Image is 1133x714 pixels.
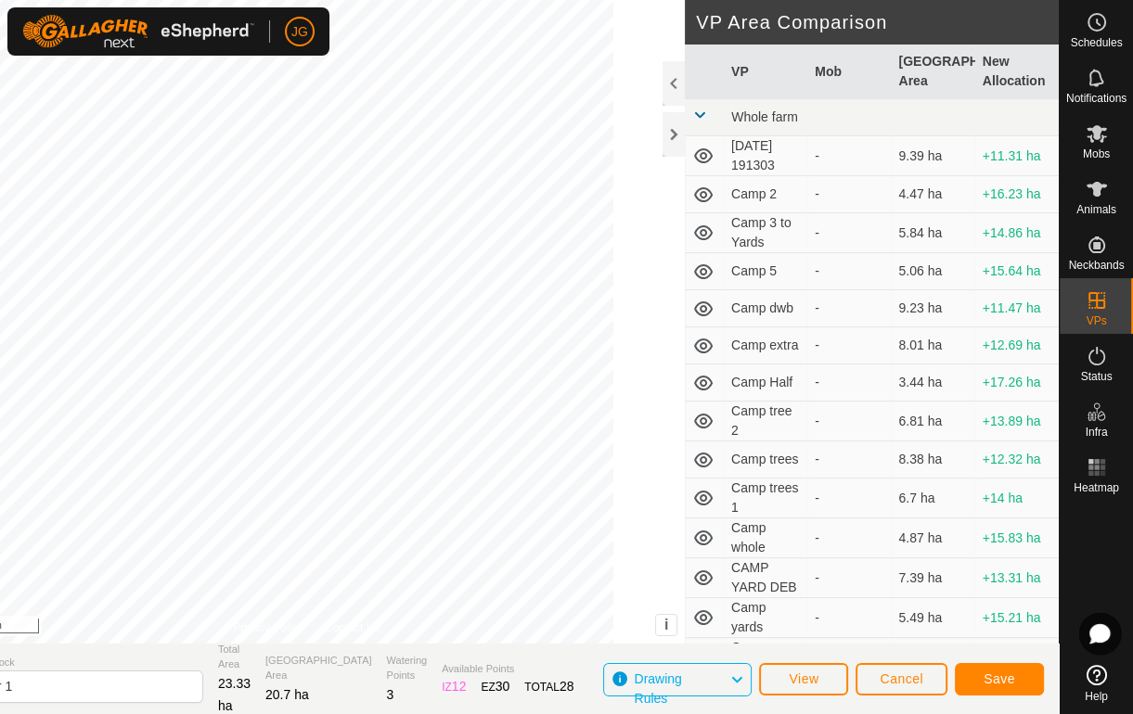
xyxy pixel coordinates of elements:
span: Neckbands [1068,260,1124,271]
span: View [789,671,818,686]
span: 20.7 ha [265,687,309,702]
td: +12.69 ha [975,327,1059,364]
span: i [664,617,668,632]
h2: VP Area Comparison [696,11,1059,33]
td: +11.47 ha [975,290,1059,327]
span: JG [291,22,308,42]
span: Help [1085,691,1108,702]
div: - [815,261,883,281]
div: - [815,373,883,392]
td: Camp whole [724,518,807,558]
td: 5.84 ha [892,213,975,253]
th: VP [724,45,807,99]
td: 5.49 ha [892,598,975,638]
td: +14.86 ha [975,213,1059,253]
span: 23.33 ha [218,676,251,713]
div: - [815,489,883,508]
span: VPs [1086,315,1106,326]
span: Schedules [1070,37,1122,48]
td: +15.83 ha [975,518,1059,558]
td: 8.01 ha [892,327,975,364]
td: Camp 5 [724,253,807,290]
img: Gallagher Logo [22,15,254,48]
td: +15.21 ha [975,598,1059,638]
td: 7.39 ha [892,558,975,598]
a: Privacy Policy [233,619,303,636]
td: +13.89 ha [975,402,1059,441]
div: TOTAL [524,677,573,696]
td: +12.32 ha [975,441,1059,478]
th: Mob [807,45,891,99]
span: Cancel [880,671,923,686]
div: - [815,608,883,628]
td: +16.23 ha [975,176,1059,213]
td: 6.81 ha [892,402,975,441]
div: EZ [481,677,509,696]
td: Camp trees 1 [724,478,807,518]
span: Save [984,671,1015,686]
span: 12 [452,679,467,694]
span: Heatmap [1074,482,1119,493]
div: IZ [442,677,466,696]
span: Available Points [442,661,573,677]
td: Camp 2 [724,176,807,213]
td: 8.38 ha [892,441,975,478]
span: Animals [1076,204,1116,215]
td: 4.87 ha [892,518,975,558]
td: Camp 3 to Yards [724,213,807,253]
td: +13.31 ha [975,558,1059,598]
span: 3 [387,687,394,702]
span: Total Area [218,642,251,672]
td: 6.7 ha [892,478,975,518]
span: Status [1080,371,1112,382]
div: - [815,336,883,355]
td: Camp Yards 1 [724,638,807,678]
div: - [815,185,883,204]
a: Help [1060,657,1133,709]
td: 3.44 ha [892,364,975,402]
td: +11.31 ha [975,136,1059,176]
div: - [815,568,883,588]
button: View [759,663,848,695]
td: +14 ha [975,478,1059,518]
div: - [815,147,883,166]
td: Camp yards [724,598,807,638]
span: Whole farm [731,109,798,124]
div: - [815,223,883,243]
span: [GEOGRAPHIC_DATA] Area [265,653,372,683]
span: Mobs [1083,148,1110,159]
div: - [815,412,883,431]
td: Camp Half [724,364,807,402]
td: 9.23 ha [892,290,975,327]
td: Camp trees [724,441,807,478]
td: 9.39 ha [892,136,975,176]
td: +15.64 ha [975,253,1059,290]
td: +17.26 ha [975,364,1059,402]
td: Camp extra [724,327,807,364]
td: CAMP YARD DEB [724,558,807,598]
div: - [815,529,883,548]
td: Camp dwb [724,290,807,327]
div: - [815,450,883,469]
span: 28 [560,679,574,694]
th: [GEOGRAPHIC_DATA] Area [892,45,975,99]
span: Infra [1085,427,1107,438]
span: Drawing Rules [634,671,681,706]
td: 4.47 ha [892,176,975,213]
th: New Allocation [975,45,1059,99]
td: [DATE] 191303 [724,136,807,176]
span: Watering Points [387,653,428,683]
td: 4.5 ha [892,638,975,678]
button: Save [955,663,1044,695]
span: 30 [496,679,510,694]
button: Cancel [856,663,947,695]
a: Contact Us [325,619,380,636]
td: 5.06 ha [892,253,975,290]
td: Camp tree 2 [724,402,807,441]
span: Notifications [1066,93,1127,104]
td: +16.2 ha [975,638,1059,678]
div: - [815,299,883,318]
button: i [656,615,676,635]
